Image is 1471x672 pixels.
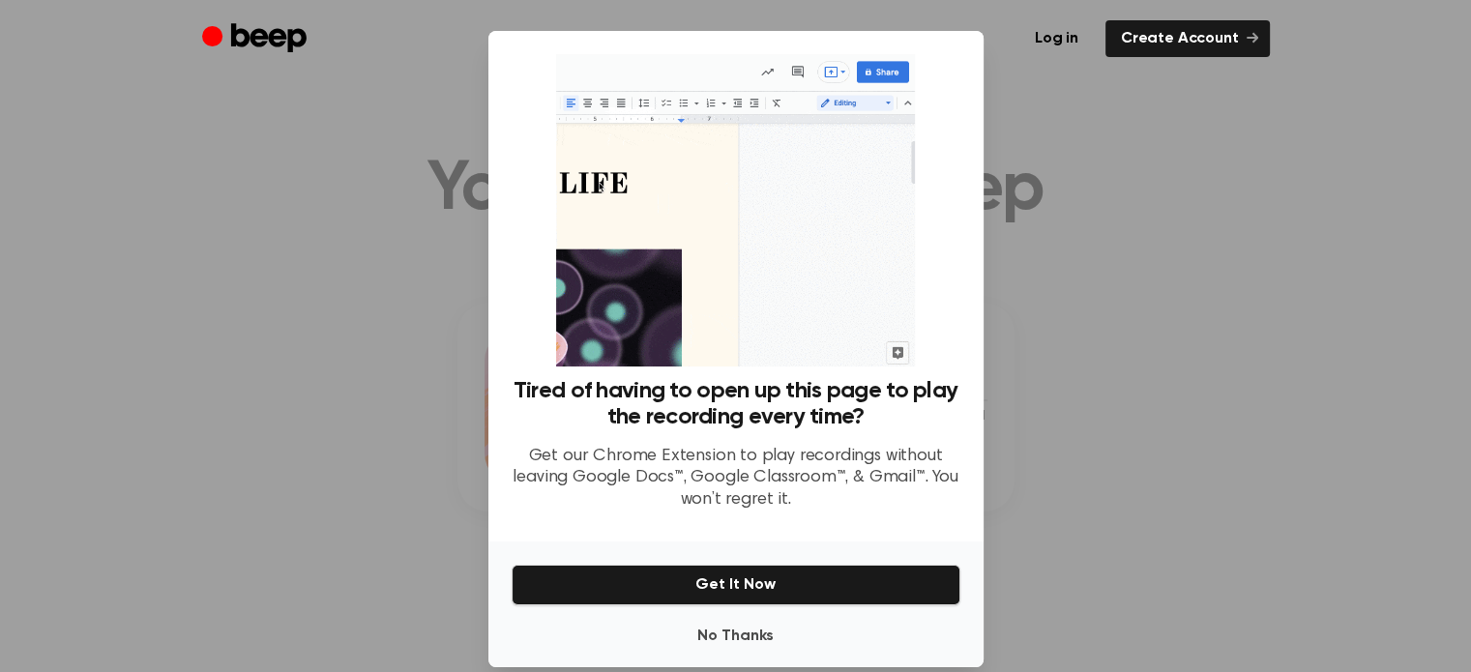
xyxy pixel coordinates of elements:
h3: Tired of having to open up this page to play the recording every time? [512,378,960,430]
button: No Thanks [512,617,960,656]
a: Beep [202,20,311,58]
a: Log in [1019,20,1094,57]
button: Get It Now [512,565,960,605]
p: Get our Chrome Extension to play recordings without leaving Google Docs™, Google Classroom™, & Gm... [512,446,960,511]
img: Beep extension in action [556,54,915,366]
a: Create Account [1105,20,1270,57]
